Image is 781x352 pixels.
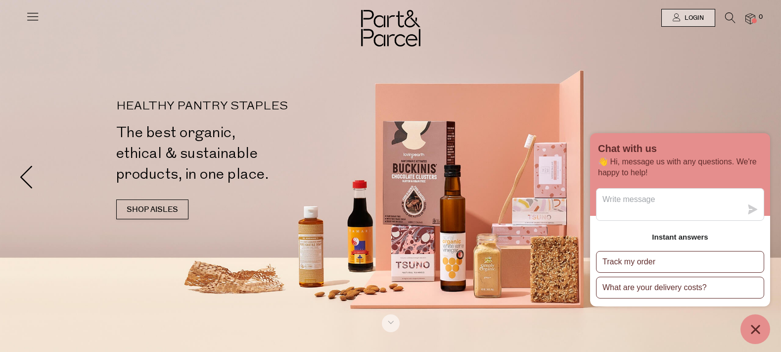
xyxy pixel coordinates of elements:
a: SHOP AISLES [116,200,188,219]
h2: The best organic, ethical & sustainable products, in one place. [116,122,395,185]
p: HEALTHY PANTRY STAPLES [116,101,395,112]
a: 0 [745,13,755,24]
img: Part&Parcel [361,10,420,47]
span: Login [682,14,704,22]
a: Login [661,9,715,27]
inbox-online-store-chat: Shopify online store chat [587,133,773,344]
span: 0 [756,13,765,22]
